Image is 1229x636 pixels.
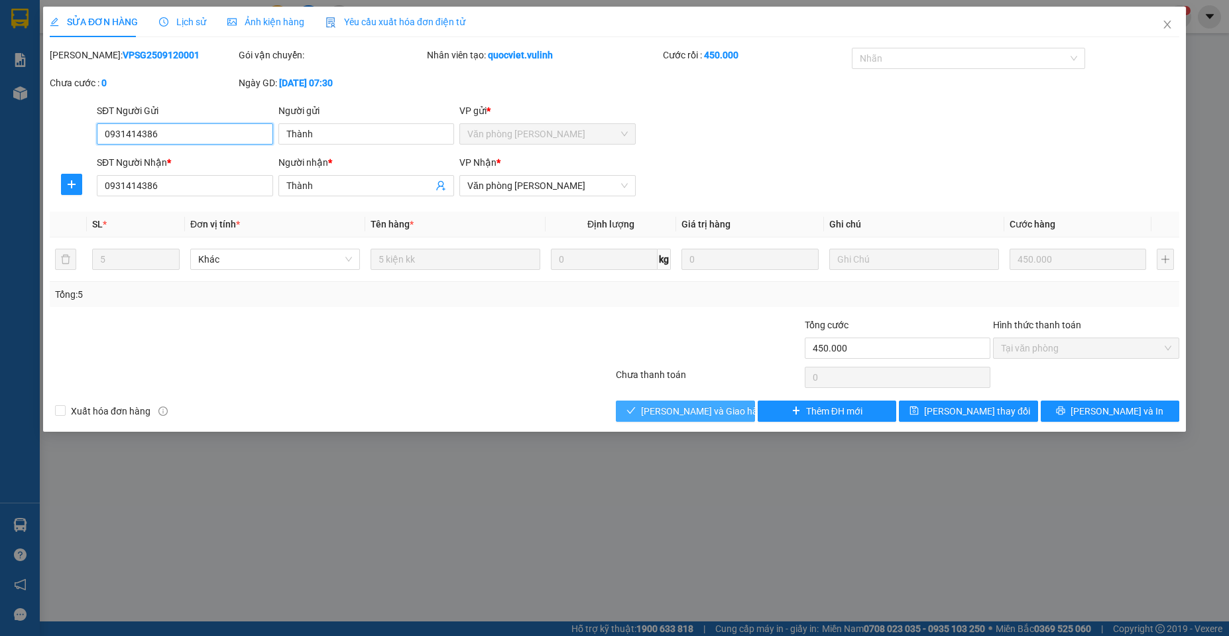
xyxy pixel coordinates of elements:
span: printer [1056,406,1065,416]
div: SĐT Người Gửi [97,103,273,118]
button: printer[PERSON_NAME] và In [1041,401,1180,422]
span: Cước hàng [1010,219,1055,229]
span: plus [791,406,801,416]
span: [PERSON_NAME] và In [1071,404,1163,418]
span: picture [227,17,237,27]
button: check[PERSON_NAME] và Giao hàng [616,401,755,422]
span: info-circle [158,407,168,416]
span: Định lượng [587,219,634,229]
span: Lịch sử [159,17,206,27]
span: Đơn vị tính [190,219,240,229]
span: save [909,406,919,416]
input: 0 [1010,249,1146,270]
span: Yêu cầu xuất hóa đơn điện tử [325,17,465,27]
span: Thêm ĐH mới [806,404,862,418]
div: Gói vận chuyển: [239,48,425,62]
b: VPSG2509120001 [123,50,200,60]
b: 0 [101,78,107,88]
span: Xuất hóa đơn hàng [66,404,156,418]
span: Giá trị hàng [681,219,731,229]
span: Văn phòng Cao Thắng [467,124,628,144]
button: Close [1149,7,1186,44]
span: kg [658,249,671,270]
span: VP Nhận [459,157,497,168]
img: icon [325,17,336,28]
span: Tổng cước [805,320,849,330]
span: user-add [436,180,446,191]
span: edit [50,17,59,27]
div: Người nhận [278,155,455,170]
input: VD: Bàn, Ghế [371,249,540,270]
button: plusThêm ĐH mới [758,401,897,422]
span: Tại văn phòng [1001,338,1171,358]
div: Tổng: 5 [55,287,475,302]
span: Văn phòng Vũ Linh [467,176,628,196]
button: plus [61,174,82,195]
button: delete [55,249,76,270]
input: Ghi Chú [829,249,999,270]
div: VP gửi [459,103,636,118]
div: SĐT Người Nhận [97,155,273,170]
span: check [626,406,636,416]
th: Ghi chú [824,212,1004,237]
div: Cước rồi : [663,48,849,62]
span: SỬA ĐƠN HÀNG [50,17,138,27]
div: Người gửi [278,103,455,118]
div: [PERSON_NAME]: [50,48,236,62]
div: Ngày GD: [239,76,425,90]
button: save[PERSON_NAME] thay đổi [899,401,1038,422]
div: Chưa cước : [50,76,236,90]
input: 0 [681,249,818,270]
b: [DATE] 07:30 [279,78,333,88]
b: 450.000 [704,50,738,60]
button: plus [1157,249,1174,270]
div: Chưa thanh toán [614,367,803,391]
span: Ảnh kiện hàng [227,17,304,27]
span: Khác [198,249,352,269]
span: SL [92,219,103,229]
span: plus [62,179,82,190]
span: Tên hàng [371,219,414,229]
span: close [1162,19,1173,30]
b: quocviet.vulinh [488,50,553,60]
label: Hình thức thanh toán [993,320,1081,330]
span: [PERSON_NAME] thay đổi [924,404,1030,418]
div: Nhân viên tạo: [427,48,660,62]
span: [PERSON_NAME] và Giao hàng [641,404,768,418]
span: clock-circle [159,17,168,27]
